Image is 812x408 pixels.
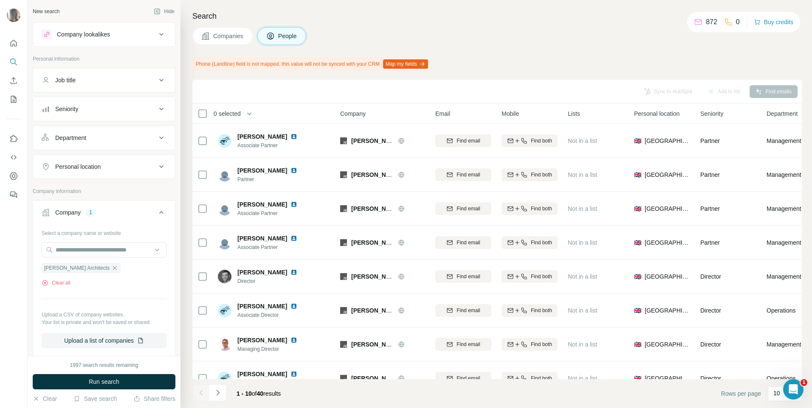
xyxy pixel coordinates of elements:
span: Associate Partner [237,142,301,149]
p: Your list is private and won't be saved or shared. [42,319,166,326]
span: Find email [457,273,480,280]
img: LinkedIn logo [290,337,297,344]
span: of [252,390,257,397]
span: Company [340,109,366,118]
button: Find email [435,372,491,385]
button: Use Surfe on LinkedIn [7,131,20,146]
span: Not in a list [568,137,597,144]
span: Not in a list [568,307,597,314]
p: Upload a CSV of company websites. [42,311,166,319]
img: Logo of Franklin Ellis Architects [340,137,347,144]
img: LinkedIn logo [290,133,297,140]
span: Associate Director [237,311,301,319]
span: 1 [801,379,807,386]
span: [GEOGRAPHIC_DATA] [645,170,690,179]
span: Management [767,272,801,281]
span: People [278,32,298,40]
div: Seniority [55,105,78,113]
span: [PERSON_NAME] Architects [351,171,431,178]
span: results [237,390,281,397]
img: LinkedIn logo [290,269,297,276]
button: Find email [435,134,491,147]
button: Find both [502,236,558,249]
div: Personal location [55,162,101,171]
button: Company1 [33,202,175,226]
span: Associate Partner [237,243,301,251]
span: [PERSON_NAME] [237,336,287,344]
span: [GEOGRAPHIC_DATA] [645,306,690,315]
img: Logo of Franklin Ellis Architects [340,205,347,212]
button: Clear all [42,279,70,287]
img: Logo of Franklin Ellis Architects [340,273,347,280]
button: Find email [435,338,491,351]
span: 🇬🇧 [634,340,641,349]
span: 1 - 10 [237,390,252,397]
span: Director [700,307,721,314]
img: Logo of Franklin Ellis Architects [340,171,347,178]
img: LinkedIn logo [290,201,297,208]
span: Find both [531,341,552,348]
span: Find email [457,341,480,348]
span: Management [767,204,801,213]
span: Partner [237,176,301,183]
button: Job title [33,70,175,90]
span: [GEOGRAPHIC_DATA] [645,374,690,383]
div: Phone (Landline) field is not mapped, this value will not be synced with your CRM [192,57,430,71]
span: 🇬🇧 [634,374,641,383]
span: [GEOGRAPHIC_DATA] [645,272,690,281]
span: Not in a list [568,205,597,212]
span: Not in a list [568,375,597,382]
span: [PERSON_NAME] [237,268,287,277]
span: Find email [457,374,480,382]
span: Management [767,340,801,349]
span: [PERSON_NAME] [237,200,287,209]
button: Dashboard [7,168,20,184]
button: Find both [502,134,558,147]
button: Find both [502,168,558,181]
img: LinkedIn logo [290,371,297,377]
span: Management [767,170,801,179]
button: Find email [435,202,491,215]
button: Search [7,54,20,70]
div: New search [33,8,59,15]
button: Department [33,128,175,148]
span: [PERSON_NAME] Architects [351,341,431,348]
button: Find both [502,338,558,351]
span: Partner [700,239,720,246]
div: Department [55,134,86,142]
span: Find both [531,137,552,145]
button: Find email [435,168,491,181]
button: My lists [7,92,20,107]
span: Director [700,341,721,348]
p: 872 [706,17,717,27]
span: 🇬🇧 [634,238,641,247]
span: Not in a list [568,171,597,178]
div: Company lookalikes [57,30,110,39]
span: [PERSON_NAME] [237,370,287,378]
span: Lists [568,109,580,118]
span: [GEOGRAPHIC_DATA] [645,204,690,213]
span: Department [767,109,798,118]
span: Partner [700,205,720,212]
button: Find both [502,270,558,283]
button: Upload a list of companies [42,333,166,348]
p: 10 [773,389,780,397]
button: Map my fields [383,59,428,69]
button: Find email [435,270,491,283]
button: Find email [435,304,491,317]
button: Hide [148,5,180,18]
button: Run search [33,374,175,389]
span: Run search [89,377,119,386]
span: Find both [531,307,552,314]
div: Job title [55,76,76,84]
span: Seniority [700,109,723,118]
span: Rows per page [721,389,761,398]
span: Find both [531,273,552,280]
button: Buy credits [754,16,793,28]
div: Select a company name or website [42,226,166,237]
button: Find both [502,202,558,215]
span: Find email [457,307,480,314]
img: Avatar [218,338,231,351]
span: Associate Partner [237,210,301,217]
span: Partner [700,137,720,144]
